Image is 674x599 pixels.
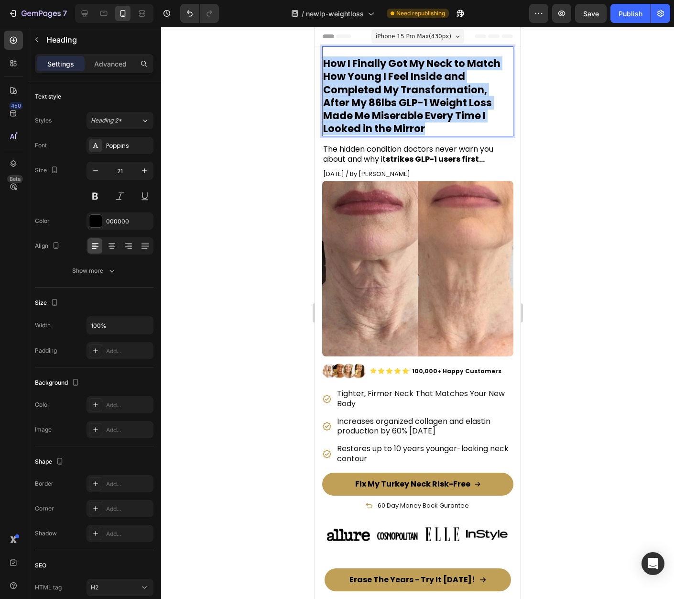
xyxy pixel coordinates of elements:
[35,297,60,310] div: Size
[306,9,364,19] span: newlp-weightloss
[35,262,153,279] button: Show more
[619,9,642,19] div: Publish
[106,401,151,410] div: Add...
[302,9,304,19] span: /
[35,479,54,488] div: Border
[35,141,47,150] div: Font
[583,10,599,18] span: Save
[9,102,23,110] div: 450
[35,92,61,101] div: Text style
[35,425,52,434] div: Image
[4,4,71,23] button: 7
[63,8,67,19] p: 7
[47,59,74,69] p: Settings
[46,34,150,45] p: Heading
[91,116,122,125] span: Heading 2*
[106,217,151,226] div: 000000
[35,583,62,592] div: HTML tag
[87,112,153,129] button: Heading 2*
[180,4,219,23] div: Undo/Redo
[87,317,153,334] input: Auto
[396,9,445,18] span: Need republishing
[35,400,50,409] div: Color
[315,27,521,599] iframe: Design area
[106,530,151,538] div: Add...
[35,164,60,177] div: Size
[35,240,62,253] div: Align
[106,426,151,434] div: Add...
[35,377,81,389] div: Background
[35,116,52,125] div: Styles
[35,529,57,538] div: Shadow
[91,584,98,591] span: H2
[35,504,54,513] div: Corner
[94,59,127,69] p: Advanced
[575,4,607,23] button: Save
[35,346,57,355] div: Padding
[72,266,117,276] div: Show more
[641,552,664,575] div: Open Intercom Messenger
[35,217,50,225] div: Color
[106,480,151,488] div: Add...
[35,561,46,570] div: SEO
[106,505,151,513] div: Add...
[7,175,23,183] div: Beta
[106,347,151,355] div: Add...
[35,321,51,330] div: Width
[610,4,651,23] button: Publish
[35,455,65,468] div: Shape
[106,142,151,150] div: Poppins
[87,579,153,596] button: H2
